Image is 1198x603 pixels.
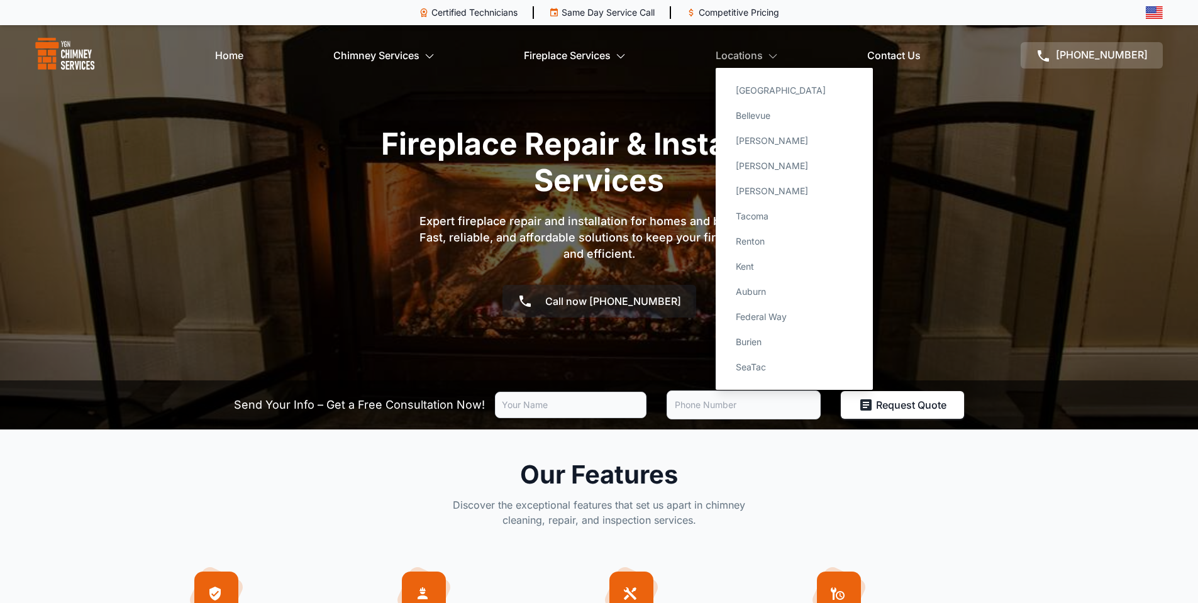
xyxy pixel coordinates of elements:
p: Competitive Pricing [699,6,779,19]
a: [PERSON_NAME] [726,153,863,179]
h1: Fireplace Repair & Installation Services [354,126,845,198]
a: Chimney Services [333,43,435,68]
h2: Our Features [446,460,752,490]
a: Burien [726,329,863,355]
a: [GEOGRAPHIC_DATA] [726,78,863,103]
a: SeaTac [726,355,863,380]
a: Tacoma [726,204,863,229]
a: [PHONE_NUMBER] [1021,42,1163,69]
a: Kent [726,254,863,279]
p: Certified Technicians [431,6,518,19]
a: Home [215,43,243,68]
a: Federal Way [726,304,863,329]
a: Locations [716,43,778,68]
a: Auburn [726,279,863,304]
a: Renton [726,229,863,254]
p: Same Day Service Call [562,6,655,19]
input: Phone Number [667,390,821,419]
input: Your Name [495,392,646,418]
a: Fireplace Services [524,43,626,68]
a: Contact Us [867,43,921,68]
p: Send Your Info – Get a Free Consultation Now! [234,396,485,414]
span: [PHONE_NUMBER] [1056,48,1148,61]
p: Expert fireplace repair and installation for homes and businesses. Fast, reliable, and affordable... [411,213,788,262]
a: [PERSON_NAME] [726,179,863,204]
a: Bellevue [726,103,863,128]
a: [PERSON_NAME] [726,128,863,153]
a: Call now [PHONE_NUMBER] [502,285,696,318]
button: Request Quote [841,391,964,419]
p: Discover the exceptional features that set us apart in chimney cleaning, repair, and inspection s... [446,497,752,528]
img: logo [35,38,95,73]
